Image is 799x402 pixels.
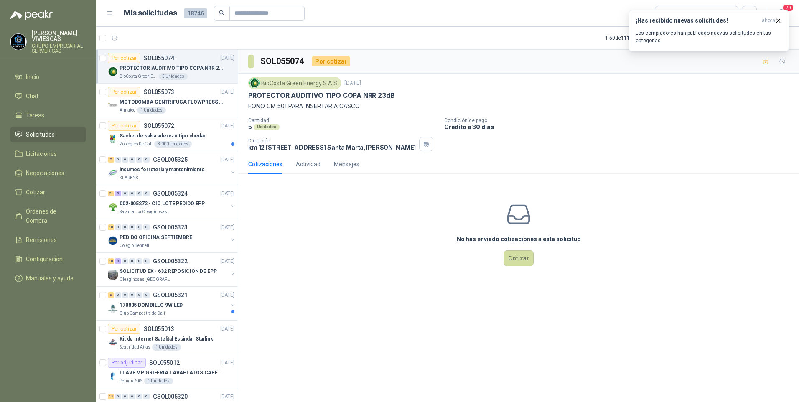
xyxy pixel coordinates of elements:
[250,79,259,88] img: Company Logo
[136,394,142,399] div: 0
[260,55,305,68] h3: SOL055074
[136,292,142,298] div: 0
[129,258,135,264] div: 0
[220,156,234,164] p: [DATE]
[220,190,234,198] p: [DATE]
[248,123,252,130] p: 5
[10,69,86,85] a: Inicio
[220,257,234,265] p: [DATE]
[129,292,135,298] div: 0
[10,107,86,123] a: Tareas
[108,371,118,381] img: Company Logo
[220,325,234,333] p: [DATE]
[26,254,63,264] span: Configuración
[96,117,238,151] a: Por cotizarSOL055072[DATE] Company LogoSachet de salsa aderezo tipo chedarZoologico De Cali3.000 ...
[108,256,236,283] a: 10 3 0 0 0 0 GSOL005322[DATE] Company LogoSOLICITUD EX - 632 REPOSICION DE EPPOleaginosas [GEOGRA...
[144,123,174,129] p: SOL055072
[108,121,140,131] div: Por cotizar
[254,124,280,130] div: Unidades
[636,29,782,44] p: Los compradores han publicado nuevas solicitudes en tus categorías.
[144,89,174,95] p: SOL055073
[10,232,86,248] a: Remisiones
[108,358,146,368] div: Por adjudicar
[108,66,118,76] img: Company Logo
[159,73,188,80] div: 5 Unidades
[120,378,142,384] p: Perugia SAS
[122,157,128,163] div: 0
[108,202,118,212] img: Company Logo
[120,335,213,343] p: Kit de Internet Satelital Estándar Starlink
[120,175,138,181] p: KLARENS
[108,303,118,313] img: Company Logo
[26,188,45,197] span: Cotizar
[108,100,118,110] img: Company Logo
[26,235,57,244] span: Remisiones
[120,98,224,106] p: MOTOBOMBA CENTRIFUGA FLOWPRESS 1.5HP-220
[144,55,174,61] p: SOL055074
[504,250,534,266] button: Cotizar
[108,222,236,249] a: 10 0 0 0 0 0 GSOL005323[DATE] Company LogoPEDIDO OFICINA SEPTIEMBREColegio Bennett
[32,30,86,42] p: [PERSON_NAME] VIVIESCAS
[220,291,234,299] p: [DATE]
[26,168,64,178] span: Negociaciones
[10,204,86,229] a: Órdenes de Compra
[115,157,121,163] div: 0
[149,360,180,366] p: SOL055012
[220,393,234,401] p: [DATE]
[248,144,416,151] p: km 12 [STREET_ADDRESS] Santa Marta , [PERSON_NAME]
[122,258,128,264] div: 0
[10,88,86,104] a: Chat
[248,77,341,89] div: BioCosta Green Energy S.A.S
[120,209,172,215] p: Salamanca Oleaginosas SAS
[108,168,118,178] img: Company Logo
[136,191,142,196] div: 0
[129,394,135,399] div: 0
[120,267,217,275] p: SOLICITUD EX - 632 REPOSICION DE EPP
[248,138,416,144] p: Dirección
[120,141,153,148] p: Zoologico De Cali
[220,122,234,130] p: [DATE]
[120,310,165,317] p: Club Campestre de Cali
[152,344,181,351] div: 1 Unidades
[605,31,662,45] div: 1 - 50 de 11108
[124,7,177,19] h1: Mis solicitudes
[143,224,150,230] div: 0
[444,117,796,123] p: Condición de pago
[144,326,174,332] p: SOL055013
[344,79,361,87] p: [DATE]
[248,91,394,100] p: PROTECTOR AUDITIVO TIPO COPA NRR 23dB
[115,224,121,230] div: 0
[457,234,581,244] h3: No has enviado cotizaciones a esta solicitud
[120,242,149,249] p: Colegio Bennett
[108,134,118,144] img: Company Logo
[122,394,128,399] div: 0
[32,43,86,53] p: GRUPO EMPRESARIAL SERVER SAS
[774,6,789,21] button: 20
[115,191,121,196] div: 5
[636,17,758,24] h3: ¡Has recibido nuevas solicitudes!
[26,149,57,158] span: Licitaciones
[26,111,44,120] span: Tareas
[108,292,114,298] div: 2
[248,102,789,111] p: FONO CM 501 PARA INSERTAR A CASCO
[136,258,142,264] div: 0
[153,157,188,163] p: GSOL005325
[143,394,150,399] div: 0
[108,270,118,280] img: Company Logo
[108,155,236,181] a: 7 0 0 0 0 0 GSOL005325[DATE] Company Logoinsumos ferreteria y mantenimientoKLARENS
[10,184,86,200] a: Cotizar
[108,258,114,264] div: 10
[120,276,172,283] p: Oleaginosas [GEOGRAPHIC_DATA][PERSON_NAME]
[248,160,282,169] div: Cotizaciones
[248,117,438,123] p: Cantidad
[220,359,234,367] p: [DATE]
[219,10,225,16] span: search
[120,64,224,72] p: PROTECTOR AUDITIVO TIPO COPA NRR 23dB
[120,234,192,242] p: PEDIDO OFICINA SEPTIEMBRE
[154,141,192,148] div: 3.000 Unidades
[143,157,150,163] div: 0
[26,92,38,101] span: Chat
[762,17,775,24] span: ahora
[129,224,135,230] div: 0
[143,292,150,298] div: 0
